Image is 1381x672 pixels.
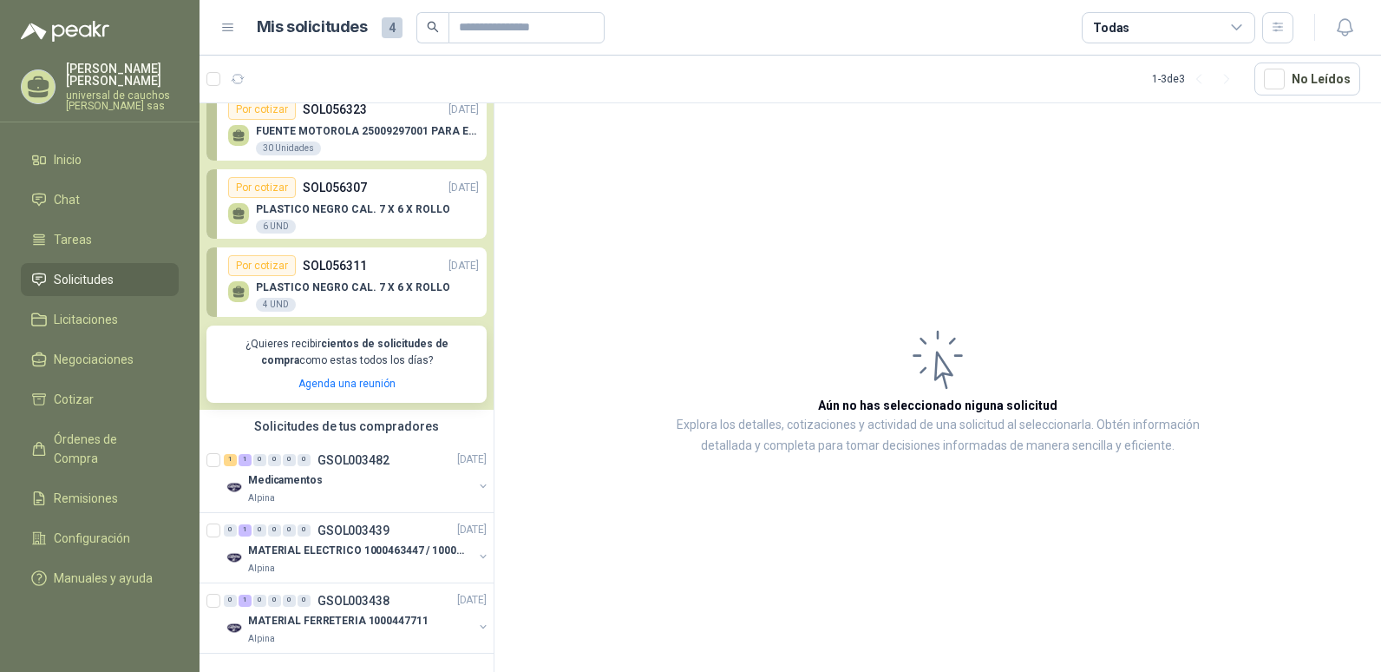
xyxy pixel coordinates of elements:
[457,451,487,468] p: [DATE]
[248,632,275,646] p: Alpina
[261,338,448,366] b: cientos de solicitudes de compra
[303,256,367,275] p: SOL056311
[448,102,479,118] p: [DATE]
[66,63,179,87] p: [PERSON_NAME] [PERSON_NAME]
[21,223,179,256] a: Tareas
[317,524,389,537] p: GSOL003439
[21,423,179,475] a: Órdenes de Compra
[54,350,134,369] span: Negociaciones
[317,454,389,466] p: GSOL003482
[217,336,476,369] p: ¿Quieres recibir como estas todos los días?
[256,125,479,137] p: FUENTE MOTOROLA 25009297001 PARA EP450
[224,548,245,569] img: Company Logo
[54,150,82,169] span: Inicio
[21,183,179,216] a: Chat
[1093,18,1129,37] div: Todas
[21,263,179,296] a: Solicitudes
[224,524,237,537] div: 0
[257,15,368,40] h1: Mis solicitudes
[54,390,94,409] span: Cotizar
[298,524,311,537] div: 0
[66,90,179,111] p: universal de cauchos [PERSON_NAME] sas
[228,255,296,276] div: Por cotizar
[54,529,130,548] span: Configuración
[303,100,367,119] p: SOL056323
[224,478,245,498] img: Company Logo
[248,472,323,489] p: Medicamentos
[448,180,479,196] p: [DATE]
[248,543,464,559] p: MATERIAL ELECTRICO 1000463447 / 1000465800
[268,595,281,607] div: 0
[1254,63,1360,96] button: No Leídos
[248,491,275,505] p: Alpina
[303,178,367,197] p: SOL056307
[317,595,389,607] p: GSOL003438
[298,378,396,390] a: Agenda una reunión
[283,595,296,607] div: 0
[298,595,311,607] div: 0
[206,91,487,161] a: Por cotizarSOL056323[DATE] FUENTE MOTOROLA 25009297001 PARA EP45030 Unidades
[224,595,237,607] div: 0
[253,524,266,537] div: 0
[228,177,296,198] div: Por cotizar
[206,247,487,317] a: Por cotizarSOL056311[DATE] PLASTICO NEGRO CAL. 7 X 6 X ROLLO4 UND
[253,454,266,466] div: 0
[21,303,179,336] a: Licitaciones
[253,595,266,607] div: 0
[224,454,237,466] div: 1
[54,310,118,329] span: Licitaciones
[298,454,311,466] div: 0
[448,258,479,274] p: [DATE]
[457,592,487,609] p: [DATE]
[248,562,275,576] p: Alpina
[256,281,450,293] p: PLASTICO NEGRO CAL. 7 X 6 X ROLLO
[256,220,296,234] div: 6 UND
[54,569,153,588] span: Manuales y ayuda
[228,99,296,120] div: Por cotizar
[224,520,490,576] a: 0 1 0 0 0 0 GSOL003439[DATE] Company LogoMATERIAL ELECTRICO 1000463447 / 1000465800Alpina
[200,410,494,443] div: Solicitudes de tus compradores
[239,524,252,537] div: 1
[248,613,428,629] p: MATERIAL FERRETERIA 1000447711
[256,203,450,215] p: PLASTICO NEGRO CAL. 7 X 6 X ROLLO
[256,142,321,155] div: 30 Unidades
[21,343,179,376] a: Negociaciones
[268,524,281,537] div: 0
[54,489,118,508] span: Remisiones
[283,524,296,537] div: 0
[21,143,179,176] a: Inicio
[382,17,403,38] span: 4
[239,454,252,466] div: 1
[21,482,179,515] a: Remisiones
[206,169,487,239] a: Por cotizarSOL056307[DATE] PLASTICO NEGRO CAL. 7 X 6 X ROLLO6 UND
[224,590,490,646] a: 0 1 0 0 0 0 GSOL003438[DATE] Company LogoMATERIAL FERRETERIA 1000447711Alpina
[21,562,179,595] a: Manuales y ayuda
[1152,65,1240,93] div: 1 - 3 de 3
[21,522,179,555] a: Configuración
[54,270,114,289] span: Solicitudes
[268,454,281,466] div: 0
[239,595,252,607] div: 1
[21,21,109,42] img: Logo peakr
[54,430,162,468] span: Órdenes de Compra
[256,298,296,312] div: 4 UND
[54,230,92,249] span: Tareas
[427,21,439,33] span: search
[457,522,487,538] p: [DATE]
[54,190,80,209] span: Chat
[283,454,296,466] div: 0
[224,618,245,639] img: Company Logo
[668,415,1208,457] p: Explora los detalles, cotizaciones y actividad de una solicitud al seleccionarla. Obtén informaci...
[224,450,490,505] a: 1 1 0 0 0 0 GSOL003482[DATE] Company LogoMedicamentosAlpina
[21,383,179,416] a: Cotizar
[818,396,1057,415] h3: Aún no has seleccionado niguna solicitud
